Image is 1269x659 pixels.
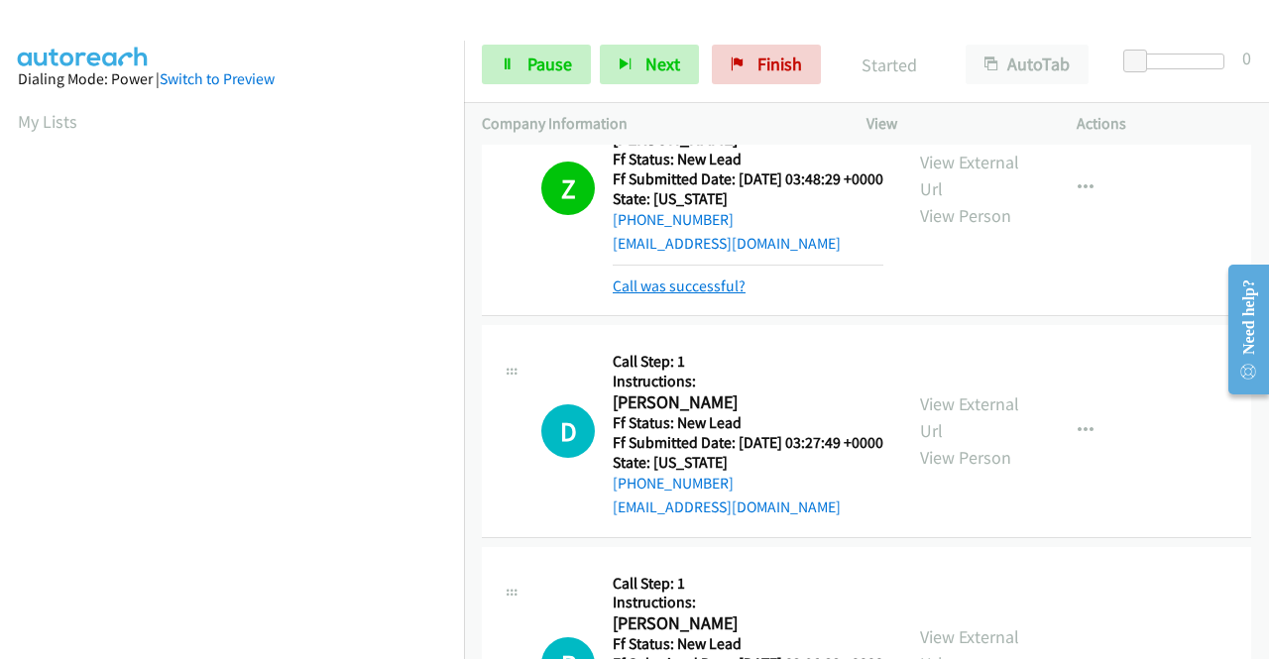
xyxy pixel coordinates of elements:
a: Switch to Preview [160,69,275,88]
div: 0 [1242,45,1251,71]
h5: Ff Status: New Lead [613,634,884,654]
a: Pause [482,45,591,84]
span: Finish [757,53,802,75]
h5: Instructions: [613,593,884,612]
a: [EMAIL_ADDRESS][DOMAIN_NAME] [613,497,841,516]
h1: Z [541,162,595,215]
a: Finish [712,45,821,84]
span: Next [645,53,680,75]
h1: D [541,404,595,458]
a: View Person [920,204,1011,227]
div: Dialing Mode: Power | [18,67,446,91]
h5: Call Step: 1 [613,574,884,594]
h2: [PERSON_NAME] [613,612,877,635]
span: Pause [527,53,572,75]
a: [PHONE_NUMBER] [613,474,734,493]
h5: Ff Submitted Date: [DATE] 03:48:29 +0000 [613,169,883,189]
h5: Instructions: [613,372,883,391]
h5: Ff Submitted Date: [DATE] 03:27:49 +0000 [613,433,883,453]
a: View External Url [920,151,1019,200]
p: View [866,112,1041,136]
a: View Person [920,446,1011,469]
h5: Ff Status: New Lead [613,150,883,169]
p: Started [848,52,930,78]
h5: Call Step: 1 [613,352,883,372]
p: Company Information [482,112,831,136]
a: My Lists [18,110,77,133]
a: View External Url [920,392,1019,442]
iframe: Resource Center [1212,251,1269,408]
h2: [PERSON_NAME] [613,391,877,414]
a: Call was successful? [613,276,746,295]
button: Next [600,45,699,84]
a: [PHONE_NUMBER] [613,210,734,229]
h5: State: [US_STATE] [613,453,883,473]
h5: Ff Status: New Lead [613,413,883,433]
h5: State: [US_STATE] [613,189,883,209]
p: Actions [1077,112,1251,136]
button: AutoTab [966,45,1089,84]
a: [EMAIL_ADDRESS][DOMAIN_NAME] [613,234,841,253]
